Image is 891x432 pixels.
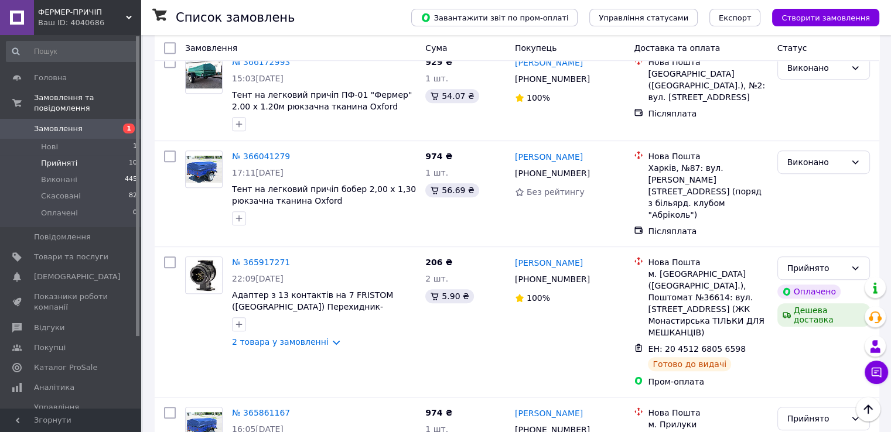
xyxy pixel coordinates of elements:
div: Виконано [787,61,846,74]
span: 0 [133,208,137,218]
button: Завантажити звіт по пром-оплаті [411,9,578,26]
span: 1 [133,142,137,152]
div: Дешева доставка [777,303,870,327]
button: Управління статусами [589,9,698,26]
div: Післяплата [648,108,767,119]
span: 82 [129,191,137,201]
span: Управління статусами [599,13,688,22]
span: Аналітика [34,382,74,393]
span: 100% [527,93,550,102]
img: Фото товару [186,156,222,183]
img: Фото товару [186,61,222,89]
div: [GEOGRAPHIC_DATA] ([GEOGRAPHIC_DATA].), №2: вул. [STREET_ADDRESS] [648,68,767,103]
div: Нова Пошта [648,56,767,68]
div: Готово до видачі [648,357,731,371]
div: Нова Пошта [648,407,767,419]
span: Експорт [719,13,752,22]
span: ФЕРМЕР-ПРИЧІП [38,7,126,18]
div: Оплачено [777,284,841,299]
span: 206 ₴ [425,258,452,267]
span: Скасовані [41,191,81,201]
span: 1 [123,124,135,133]
span: 10 [129,158,137,169]
a: Тент на легковий причіп ПФ-01 "Фермер" 2.00 х 1.20м рюкзачна тканина Oxford [232,90,412,111]
a: Фото товару [185,150,223,188]
div: Післяплата [648,225,767,237]
span: Статус [777,43,807,53]
span: Замовлення [34,124,83,134]
div: [PHONE_NUMBER] [513,165,592,181]
a: № 365861167 [232,408,290,417]
span: Оплачені [41,208,78,218]
div: 54.07 ₴ [425,89,479,103]
span: Доставка та оплата [634,43,720,53]
a: Тент на легковий причіп бобер 2,00 х 1,30 рюкзачна тканина Oxford [232,184,416,205]
a: [PERSON_NAME] [515,257,583,269]
span: 445 [125,174,137,185]
span: Без рейтингу [527,187,585,197]
span: 100% [527,293,550,303]
span: 929 ₴ [425,57,452,67]
div: 56.69 ₴ [425,183,479,197]
input: Пошук [6,41,138,62]
span: Товари та послуги [34,252,108,262]
button: Чат з покупцем [865,361,888,384]
a: [PERSON_NAME] [515,57,583,68]
span: 974 ₴ [425,408,452,417]
span: 1 шт. [425,74,448,83]
span: Завантажити звіт по пром-оплаті [421,12,568,23]
span: Відгуки [34,323,64,333]
span: 15:03[DATE] [232,74,284,83]
div: Нова Пошта [648,150,767,162]
span: Покупець [515,43,557,53]
button: Створити замовлення [772,9,879,26]
span: Повідомлення [34,232,91,242]
h1: Список замовлень [176,11,295,25]
span: 22:09[DATE] [232,274,284,283]
span: Cума [425,43,447,53]
button: Наверх [856,397,880,421]
span: 974 ₴ [425,152,452,161]
span: Створити замовлення [781,13,870,22]
span: 1 шт. [425,168,448,177]
a: Створити замовлення [760,12,879,22]
a: № 366172993 [232,57,290,67]
span: ЕН: 20 4512 6805 6598 [648,344,746,354]
a: 2 товара у замовленні [232,337,329,347]
a: № 365917271 [232,258,290,267]
span: 2 шт. [425,274,448,283]
div: Ваш ID: 4040686 [38,18,141,28]
div: м. [GEOGRAPHIC_DATA] ([GEOGRAPHIC_DATA].), Поштомат №36614: вул. [STREET_ADDRESS] (ЖК Монастирськ... [648,268,767,338]
span: Головна [34,73,67,83]
div: 5.90 ₴ [425,289,473,303]
div: Прийнято [787,412,846,425]
span: Виконані [41,174,77,185]
a: Адаптер з 13 контактів на 7 FRISTOM ([GEOGRAPHIC_DATA]) Перехидник-адаптер розетки з 13pin на 7pi... [232,290,411,323]
span: Прийняті [41,158,77,169]
div: [PHONE_NUMBER] [513,271,592,287]
span: Управління сайтом [34,402,108,423]
span: [DEMOGRAPHIC_DATA] [34,272,121,282]
div: Нова Пошта [648,256,767,268]
span: 17:11[DATE] [232,168,284,177]
div: Виконано [787,156,846,169]
a: № 366041279 [232,152,290,161]
a: [PERSON_NAME] [515,407,583,419]
a: Фото товару [185,256,223,294]
a: [PERSON_NAME] [515,151,583,163]
div: [PHONE_NUMBER] [513,71,592,87]
a: Фото товару [185,56,223,94]
span: Показники роботи компанії [34,292,108,313]
button: Експорт [709,9,761,26]
span: Нові [41,142,58,152]
img: Фото товару [186,257,222,293]
div: Прийнято [787,262,846,275]
span: Покупці [34,342,66,353]
div: Пром-оплата [648,376,767,388]
div: Харків, №87: вул. [PERSON_NAME][STREET_ADDRESS] (поряд з більярд. клубом "Абріколь") [648,162,767,221]
span: Замовлення та повідомлення [34,92,141,114]
span: Замовлення [185,43,237,53]
span: Каталог ProSale [34,362,97,373]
